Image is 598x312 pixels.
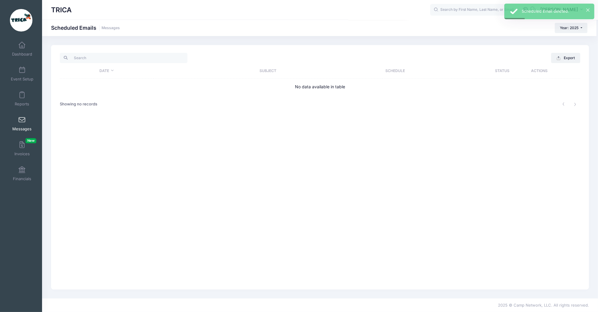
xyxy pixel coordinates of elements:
[8,63,36,84] a: Event Setup
[13,176,31,181] span: Financials
[522,8,590,14] div: Scheduled Email deleted.
[8,163,36,184] a: Financials
[498,303,589,307] span: 2025 © Camp Network, LLC. All rights reserved.
[8,138,36,159] a: InvoicesNew
[12,126,32,132] span: Messages
[10,9,32,32] img: TRICA
[8,88,36,109] a: Reports
[382,63,476,79] th: Schedule: activate to sort column ascending
[12,52,32,57] span: Dashboard
[102,26,120,30] a: Messages
[11,77,33,82] span: Event Setup
[555,23,587,33] button: Year: 2025
[430,4,520,16] input: Search by First Name, Last Name, or Email...
[153,63,382,79] th: Subject: activate to sort column ascending
[8,38,36,59] a: Dashboard
[51,25,120,31] h1: Scheduled Emails
[15,101,29,107] span: Reports
[60,53,187,63] input: Search
[26,138,36,143] span: New
[536,3,589,17] button: [PERSON_NAME]
[8,113,36,134] a: Messages
[60,97,97,111] div: Showing no records
[51,3,72,17] h1: TRICA
[528,63,580,79] th: Actions: activate to sort column ascending
[60,63,153,79] th: Date: activate to sort column ascending
[560,26,579,30] span: Year: 2025
[60,79,580,95] td: No data available in table
[551,53,580,63] button: Export
[586,8,590,12] button: ×
[476,63,528,79] th: Status: activate to sort column ascending
[14,151,30,156] span: Invoices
